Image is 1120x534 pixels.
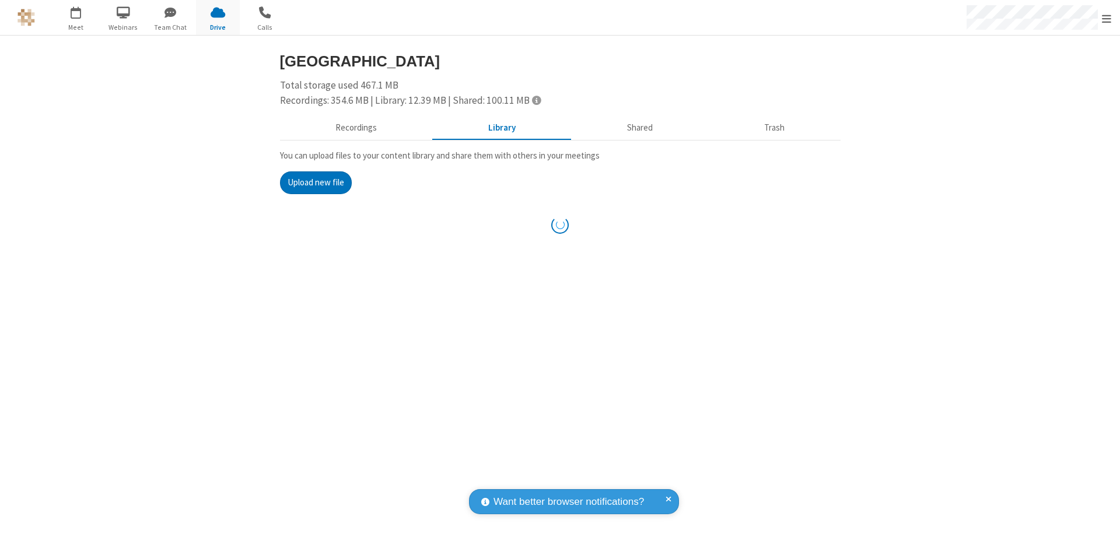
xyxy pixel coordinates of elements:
[280,53,841,69] h3: [GEOGRAPHIC_DATA]
[243,22,287,33] span: Calls
[280,149,841,163] p: You can upload files to your content library and share them with others in your meetings
[54,22,98,33] span: Meet
[709,117,841,139] button: Trash
[149,22,192,33] span: Team Chat
[101,22,145,33] span: Webinars
[280,93,841,108] div: Recordings: 354.6 MB | Library: 12.39 MB | Shared: 100.11 MB
[196,22,240,33] span: Drive
[433,117,572,139] button: Content library
[572,117,709,139] button: Shared during meetings
[280,117,433,139] button: Recorded meetings
[532,95,541,105] span: Totals displayed include files that have been moved to the trash.
[280,78,841,108] div: Total storage used 467.1 MB
[17,9,35,26] img: QA Selenium DO NOT DELETE OR CHANGE
[494,494,644,510] span: Want better browser notifications?
[280,171,352,195] button: Upload new file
